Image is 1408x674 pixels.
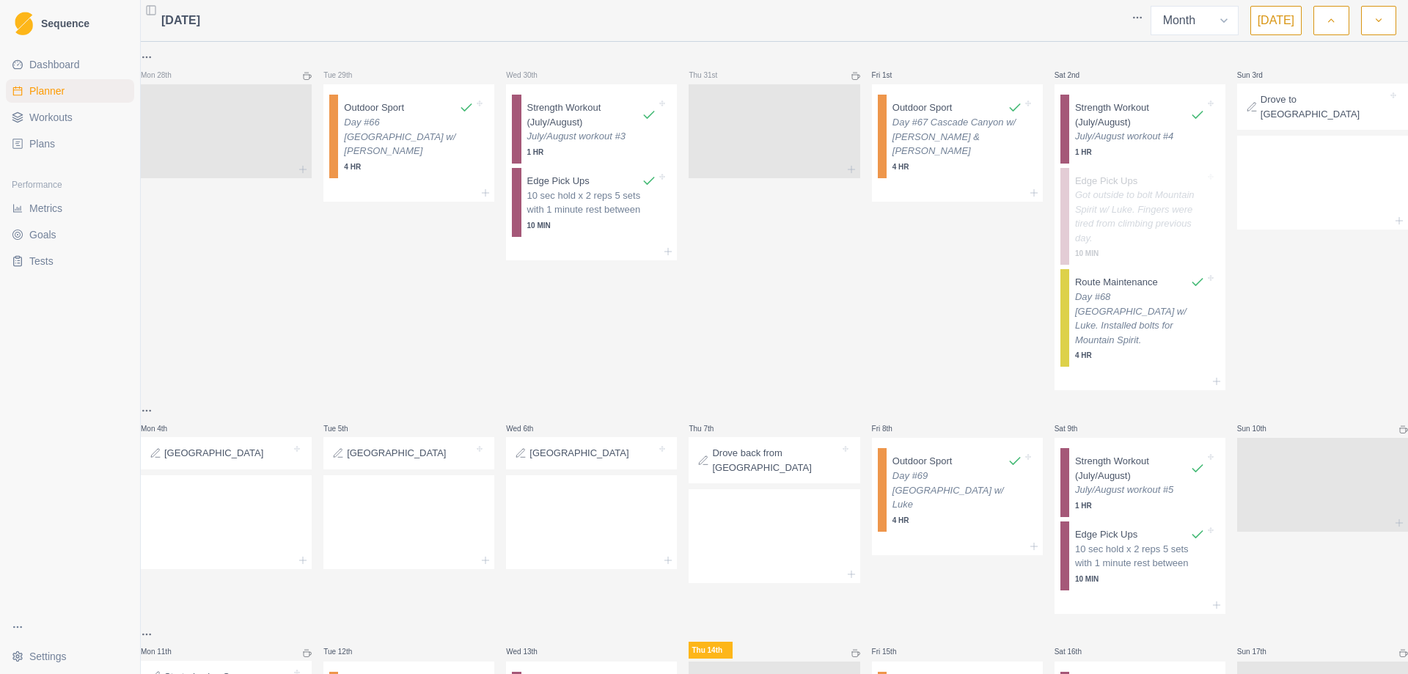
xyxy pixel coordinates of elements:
[1075,500,1205,511] p: 1 HR
[689,70,733,81] p: Thu 31st
[689,437,859,483] div: Drove back from [GEOGRAPHIC_DATA]
[506,646,550,657] p: Wed 13th
[1075,290,1205,347] p: Day #68 [GEOGRAPHIC_DATA] w/ Luke. Installed bolts for Mountain Spirit.
[872,423,916,434] p: Fri 8th
[1261,92,1387,121] p: Drove to [GEOGRAPHIC_DATA]
[6,132,134,155] a: Plans
[529,446,628,461] p: [GEOGRAPHIC_DATA]
[527,100,642,129] p: Strength Workout (July/August)
[344,161,474,172] p: 4 HR
[6,173,134,197] div: Performance
[892,469,1022,512] p: Day #69 [GEOGRAPHIC_DATA] w/ Luke
[527,174,590,188] p: Edge Pick Ups
[323,70,367,81] p: Tue 29th
[141,423,185,434] p: Mon 4th
[6,79,134,103] a: Planner
[15,12,33,36] img: Logo
[329,95,488,178] div: Outdoor SportDay #66 [GEOGRAPHIC_DATA] w/ [PERSON_NAME]4 HR
[527,220,657,231] p: 10 MIN
[1055,646,1099,657] p: Sat 16th
[1075,275,1158,290] p: Route Maintenance
[29,110,73,125] span: Workouts
[141,70,185,81] p: Mon 28th
[1075,527,1137,542] p: Edge Pick Ups
[506,70,550,81] p: Wed 30th
[141,437,312,469] div: [GEOGRAPHIC_DATA]
[1075,454,1190,483] p: Strength Workout (July/August)
[872,646,916,657] p: Fri 15th
[6,645,134,668] button: Settings
[1075,574,1205,585] p: 10 MIN
[1237,646,1281,657] p: Sun 17th
[6,6,134,41] a: LogoSequence
[878,95,1037,178] div: Outdoor SportDay #67 Cascade Canyon w/ [PERSON_NAME] & [PERSON_NAME]4 HR
[1060,95,1220,164] div: Strength Workout (July/August)July/August workout #41 HR
[1055,423,1099,434] p: Sat 9th
[347,446,446,461] p: [GEOGRAPHIC_DATA]
[6,106,134,129] a: Workouts
[1060,521,1220,590] div: Edge Pick Ups10 sec hold x 2 reps 5 sets with 1 minute rest between10 MIN
[323,646,367,657] p: Tue 12th
[512,95,671,164] div: Strength Workout (July/August)July/August workout #31 HR
[1075,542,1205,571] p: 10 sec hold x 2 reps 5 sets with 1 minute rest between
[161,12,200,29] span: [DATE]
[41,18,89,29] span: Sequence
[29,57,80,72] span: Dashboard
[712,446,839,475] p: Drove back from [GEOGRAPHIC_DATA]
[892,454,953,469] p: Outdoor Sport
[29,84,65,98] span: Planner
[506,437,677,469] div: [GEOGRAPHIC_DATA]
[1075,100,1190,129] p: Strength Workout (July/August)
[6,53,134,76] a: Dashboard
[872,70,916,81] p: Fri 1st
[1075,147,1205,158] p: 1 HR
[6,249,134,273] a: Tests
[892,115,1022,158] p: Day #67 Cascade Canyon w/ [PERSON_NAME] & [PERSON_NAME]
[29,254,54,268] span: Tests
[1060,448,1220,517] div: Strength Workout (July/August)July/August workout #51 HR
[1075,188,1205,245] p: Got outside to bolt Mountain Spirit w/ Luke. Fingers were tired from climbing previous day.
[892,161,1022,172] p: 4 HR
[1060,269,1220,367] div: Route MaintenanceDay #68 [GEOGRAPHIC_DATA] w/ Luke. Installed bolts for Mountain Spirit.4 HR
[344,100,404,115] p: Outdoor Sport
[323,437,494,469] div: [GEOGRAPHIC_DATA]
[527,129,657,144] p: July/August workout #3
[344,115,474,158] p: Day #66 [GEOGRAPHIC_DATA] w/ [PERSON_NAME]
[29,136,55,151] span: Plans
[1250,6,1302,35] button: [DATE]
[689,423,733,434] p: Thu 7th
[1075,483,1205,497] p: July/August workout #5
[506,423,550,434] p: Wed 6th
[689,642,733,659] p: Thu 14th
[892,515,1022,526] p: 4 HR
[1237,70,1281,81] p: Sun 3rd
[141,646,185,657] p: Mon 11th
[164,446,263,461] p: [GEOGRAPHIC_DATA]
[29,201,62,216] span: Metrics
[527,188,657,217] p: 10 sec hold x 2 reps 5 sets with 1 minute rest between
[1237,423,1281,434] p: Sun 10th
[892,100,953,115] p: Outdoor Sport
[1075,248,1205,259] p: 10 MIN
[512,168,671,237] div: Edge Pick Ups10 sec hold x 2 reps 5 sets with 1 minute rest between10 MIN
[1075,129,1205,144] p: July/August workout #4
[1237,84,1408,130] div: Drove to [GEOGRAPHIC_DATA]
[1075,174,1137,188] p: Edge Pick Ups
[1060,168,1220,265] div: Edge Pick UpsGot outside to bolt Mountain Spirit w/ Luke. Fingers were tired from climbing previo...
[29,227,56,242] span: Goals
[6,197,134,220] a: Metrics
[6,223,134,246] a: Goals
[527,147,657,158] p: 1 HR
[323,423,367,434] p: Tue 5th
[1075,350,1205,361] p: 4 HR
[1055,70,1099,81] p: Sat 2nd
[878,448,1037,532] div: Outdoor SportDay #69 [GEOGRAPHIC_DATA] w/ Luke4 HR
